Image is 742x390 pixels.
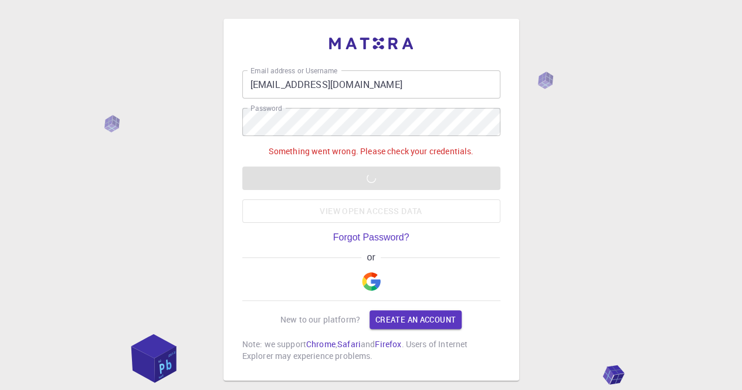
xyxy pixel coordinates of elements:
label: Password [250,103,282,113]
a: Firefox [375,338,401,350]
p: Note: we support , and . Users of Internet Explorer may experience problems. [242,338,500,362]
p: Something went wrong. Please check your credentials. [269,145,474,157]
label: Email address or Username [250,66,337,76]
img: Google [362,272,381,291]
a: Create an account [370,310,462,329]
a: Safari [337,338,361,350]
a: Chrome [306,338,336,350]
a: Forgot Password? [333,232,409,243]
span: or [361,252,381,263]
p: New to our platform? [280,314,360,325]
